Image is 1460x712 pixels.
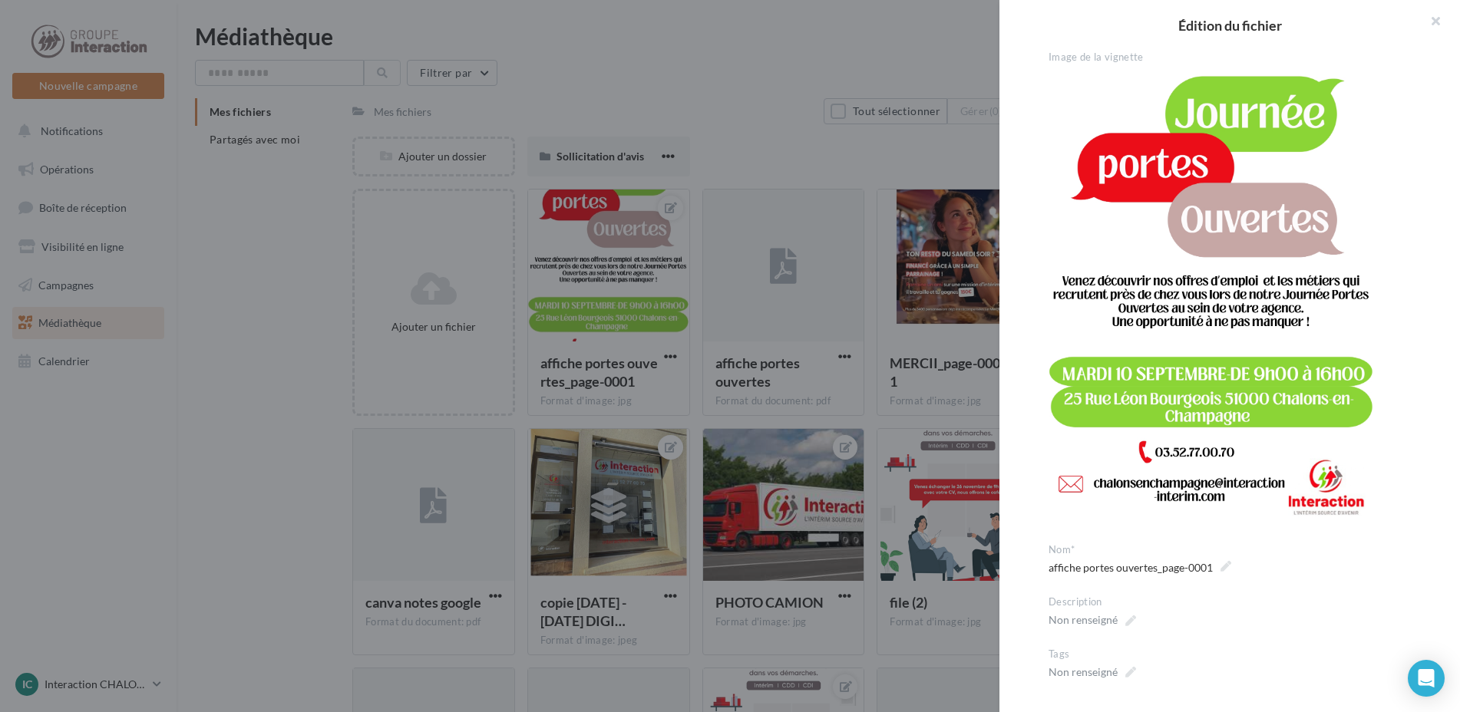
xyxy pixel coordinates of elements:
span: affiche portes ouvertes_page-0001 [1049,557,1231,578]
span: Non renseigné [1049,609,1136,631]
h2: Édition du fichier [1024,18,1435,32]
div: Tags [1049,648,1423,661]
div: Open Intercom Messenger [1408,660,1445,697]
img: affiche portes ouvertes_page-0001 [1049,64,1375,525]
div: Non renseigné [1049,664,1118,680]
div: Image de la vignette [1049,51,1423,64]
div: Description [1049,595,1423,609]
